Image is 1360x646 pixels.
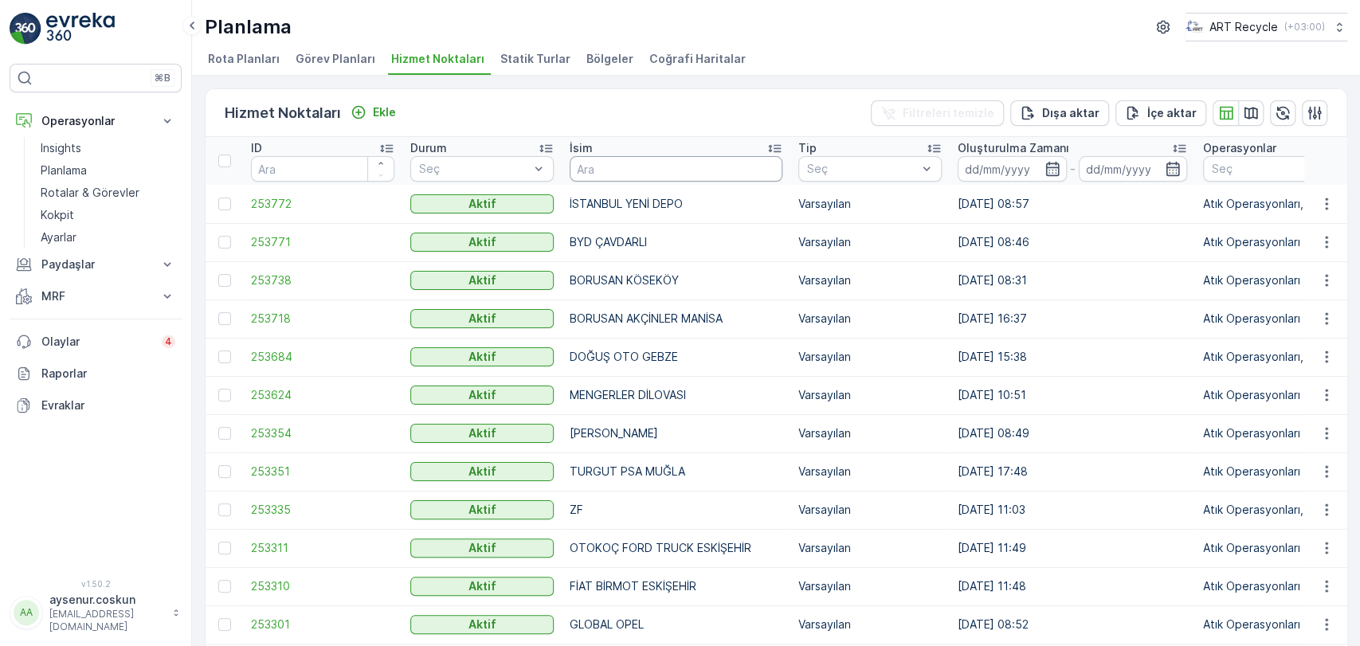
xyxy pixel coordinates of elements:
[41,207,74,223] p: Kokpit
[410,462,554,481] button: Aktif
[344,103,402,122] button: Ekle
[41,185,139,201] p: Rotalar & Görevler
[903,105,994,121] p: Filtreleri temizle
[34,137,182,159] a: Insights
[1186,18,1203,36] img: image_23.png
[391,51,484,67] span: Hizmet Noktaları
[950,414,1195,452] td: [DATE] 08:49
[798,387,942,403] p: Varsayılan
[251,540,394,556] a: 253311
[46,13,115,45] img: logo_light-DOdMpM7g.png
[950,452,1195,491] td: [DATE] 17:48
[49,592,164,608] p: aysenur.coskun
[251,349,394,365] span: 253684
[950,300,1195,338] td: [DATE] 16:37
[218,350,231,363] div: Toggle Row Selected
[10,390,182,421] a: Evraklar
[410,500,554,519] button: Aktif
[798,349,942,365] p: Varsayılan
[251,464,394,480] a: 253351
[807,161,917,177] p: Seç
[570,311,782,327] p: BORUSAN AKÇİNLER MANİSA
[251,311,394,327] a: 253718
[10,249,182,280] button: Paydaşlar
[218,236,231,249] div: Toggle Row Selected
[218,465,231,478] div: Toggle Row Selected
[34,182,182,204] a: Rotalar & Görevler
[798,502,942,518] p: Varsayılan
[410,194,554,213] button: Aktif
[14,600,39,625] div: AA
[251,387,394,403] a: 253624
[468,502,496,518] p: Aktif
[251,578,394,594] span: 253310
[1079,156,1188,182] input: dd/mm/yyyy
[218,542,231,554] div: Toggle Row Selected
[218,580,231,593] div: Toggle Row Selected
[798,234,942,250] p: Varsayılan
[468,540,496,556] p: Aktif
[410,347,554,366] button: Aktif
[570,464,782,480] p: TURGUT PSA MUĞLA
[1070,159,1076,178] p: -
[251,617,394,632] span: 253301
[410,538,554,558] button: Aktif
[410,424,554,443] button: Aktif
[208,51,280,67] span: Rota Planları
[165,335,172,348] p: 4
[251,234,394,250] span: 253771
[218,274,231,287] div: Toggle Row Selected
[41,288,150,304] p: MRF
[251,196,394,212] a: 253772
[1042,105,1099,121] p: Dışa aktar
[468,272,496,288] p: Aktif
[468,349,496,365] p: Aktif
[570,425,782,441] p: [PERSON_NAME]
[570,578,782,594] p: FİAT BİRMOT ESKİŞEHİR
[950,605,1195,644] td: [DATE] 08:52
[41,256,150,272] p: Paydaşlar
[570,234,782,250] p: BYD ÇAVDARLI
[468,311,496,327] p: Aktif
[41,162,87,178] p: Planlama
[950,376,1195,414] td: [DATE] 10:51
[218,389,231,401] div: Toggle Row Selected
[950,261,1195,300] td: [DATE] 08:31
[251,425,394,441] a: 253354
[251,502,394,518] a: 253335
[410,309,554,328] button: Aktif
[570,140,593,156] p: İsim
[649,51,746,67] span: Coğrafi Haritalar
[41,229,76,245] p: Ayarlar
[251,140,262,156] p: ID
[34,226,182,249] a: Ayarlar
[10,592,182,633] button: AAaysenur.coskun[EMAIL_ADDRESS][DOMAIN_NAME]
[419,161,529,177] p: Seç
[251,272,394,288] a: 253738
[958,156,1067,182] input: dd/mm/yyyy
[798,140,817,156] p: Tip
[251,156,394,182] input: Ara
[570,540,782,556] p: OTOKOÇ FORD TRUCK ESKİŞEHİR
[1203,140,1276,156] p: Operasyonlar
[950,529,1195,567] td: [DATE] 11:49
[468,425,496,441] p: Aktif
[10,13,41,45] img: logo
[570,502,782,518] p: ZF
[218,427,231,440] div: Toggle Row Selected
[871,100,1004,126] button: Filtreleri temizle
[586,51,633,67] span: Bölgeler
[570,387,782,403] p: MENGERLER DİLOVASI
[41,113,150,129] p: Operasyonlar
[410,386,554,405] button: Aktif
[468,578,496,594] p: Aktif
[10,326,182,358] a: Olaylar4
[1209,19,1278,35] p: ART Recycle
